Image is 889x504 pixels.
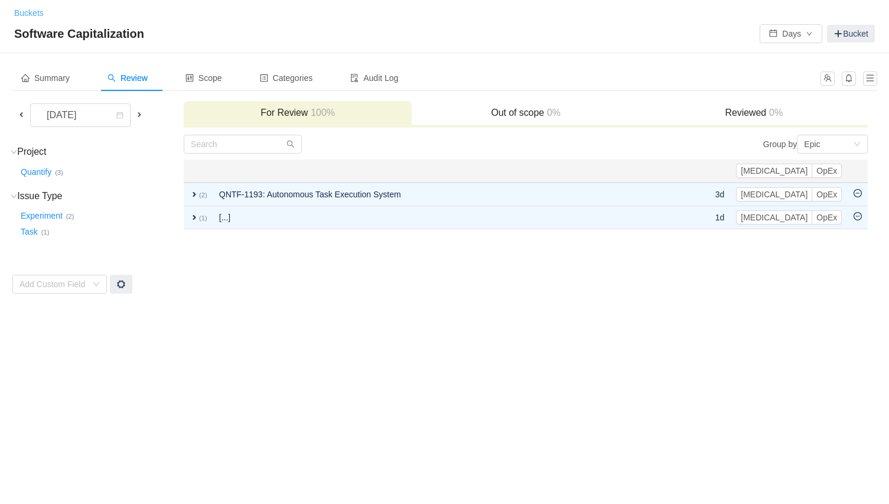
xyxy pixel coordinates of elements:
[185,73,222,83] span: Scope
[213,183,681,206] td: QNTF-1193: Autonomous Task Execution System
[108,73,148,83] span: Review
[544,108,561,118] span: 0%
[18,146,183,158] h3: Project
[18,207,66,226] button: Experiment
[213,206,681,229] td: [...]
[190,190,199,199] span: expand
[18,190,183,202] h3: Issue Type
[350,73,398,83] span: Audit Log
[842,71,856,86] button: icon: bell
[736,210,812,225] button: [MEDICAL_DATA]
[66,213,74,220] small: (2)
[199,191,207,199] small: (2)
[812,164,842,178] button: OpEx
[190,107,406,119] h3: For Review
[820,71,835,86] button: icon: team
[646,107,862,119] h3: Reviewed
[854,189,862,197] i: icon: minus-circle
[526,135,868,154] div: Group by
[736,164,812,178] button: [MEDICAL_DATA]
[736,187,812,201] button: [MEDICAL_DATA]
[184,135,302,154] input: Search
[41,229,50,236] small: (1)
[21,74,30,82] i: icon: home
[55,169,63,176] small: (3)
[199,214,207,222] small: (1)
[854,212,862,220] i: icon: minus-circle
[418,107,634,119] h3: Out of scope
[14,24,151,43] span: Software Capitalization
[286,140,295,148] i: icon: search
[11,193,17,200] i: icon: down
[93,281,100,289] i: icon: down
[760,24,822,43] button: icon: calendarDaysicon: down
[827,25,875,43] a: Bucket
[863,71,877,86] button: icon: menu
[14,8,44,18] a: Buckets
[18,222,41,241] button: Task
[766,108,783,118] span: 0%
[350,74,359,82] i: icon: audit
[260,73,313,83] span: Categories
[260,74,268,82] i: icon: profile
[812,210,842,225] button: OpEx
[854,141,861,149] i: icon: down
[37,104,88,126] div: [DATE]
[308,108,335,118] span: 100%
[108,74,116,82] i: icon: search
[709,183,731,206] td: 3d
[804,135,820,153] div: Epic
[21,73,70,83] span: Summary
[190,213,199,222] span: expand
[709,206,731,229] td: 1d
[116,112,123,120] i: icon: calendar
[11,149,17,155] i: icon: down
[812,187,842,201] button: OpEx
[19,278,87,290] div: Add Custom Field
[185,74,194,82] i: icon: control
[18,162,55,181] button: Quantify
